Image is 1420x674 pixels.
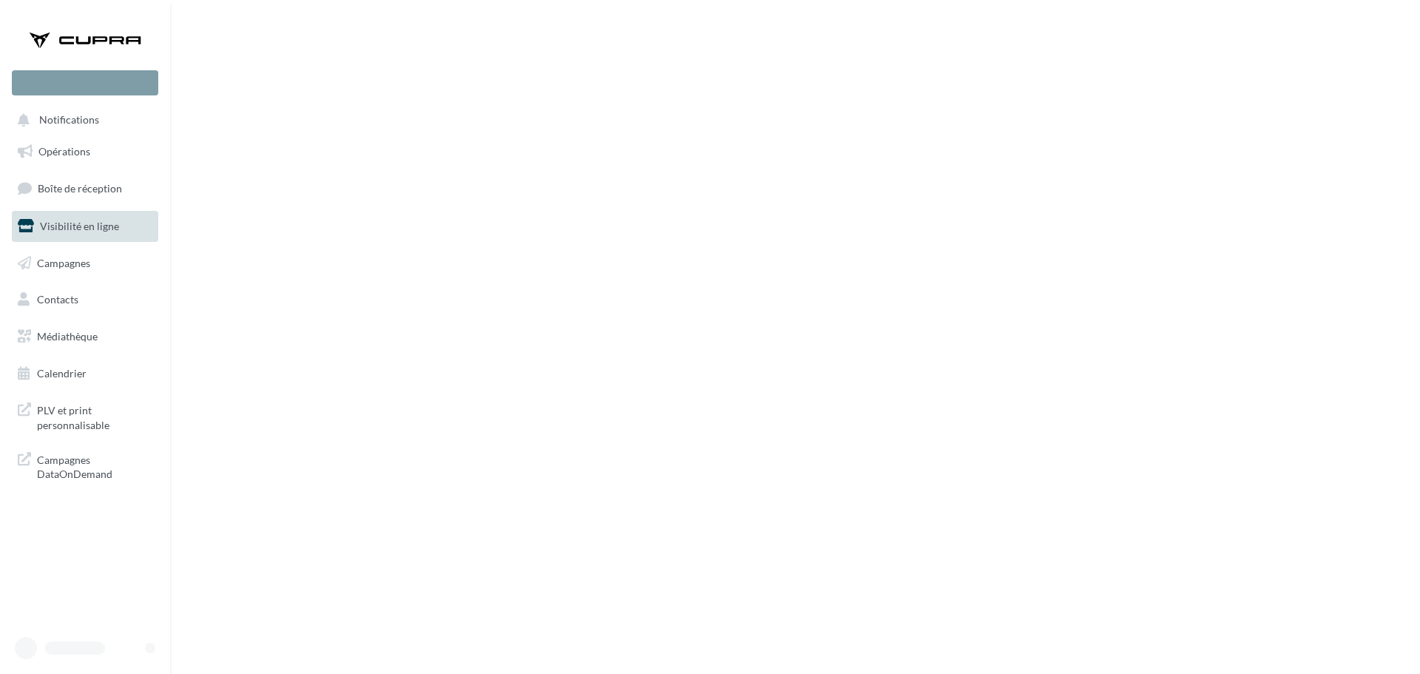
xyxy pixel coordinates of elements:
[9,394,161,438] a: PLV et print personnalisable
[9,284,161,315] a: Contacts
[37,256,90,269] span: Campagnes
[38,182,122,195] span: Boîte de réception
[9,248,161,279] a: Campagnes
[39,114,99,127] span: Notifications
[9,444,161,488] a: Campagnes DataOnDemand
[9,358,161,389] a: Calendrier
[37,330,98,343] span: Médiathèque
[40,220,119,232] span: Visibilité en ligne
[9,321,161,352] a: Médiathèque
[37,293,78,306] span: Contacts
[12,70,158,95] div: Nouvelle campagne
[37,367,87,380] span: Calendrier
[9,136,161,167] a: Opérations
[37,400,152,432] span: PLV et print personnalisable
[9,172,161,204] a: Boîte de réception
[37,450,152,482] span: Campagnes DataOnDemand
[38,145,90,158] span: Opérations
[9,211,161,242] a: Visibilité en ligne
